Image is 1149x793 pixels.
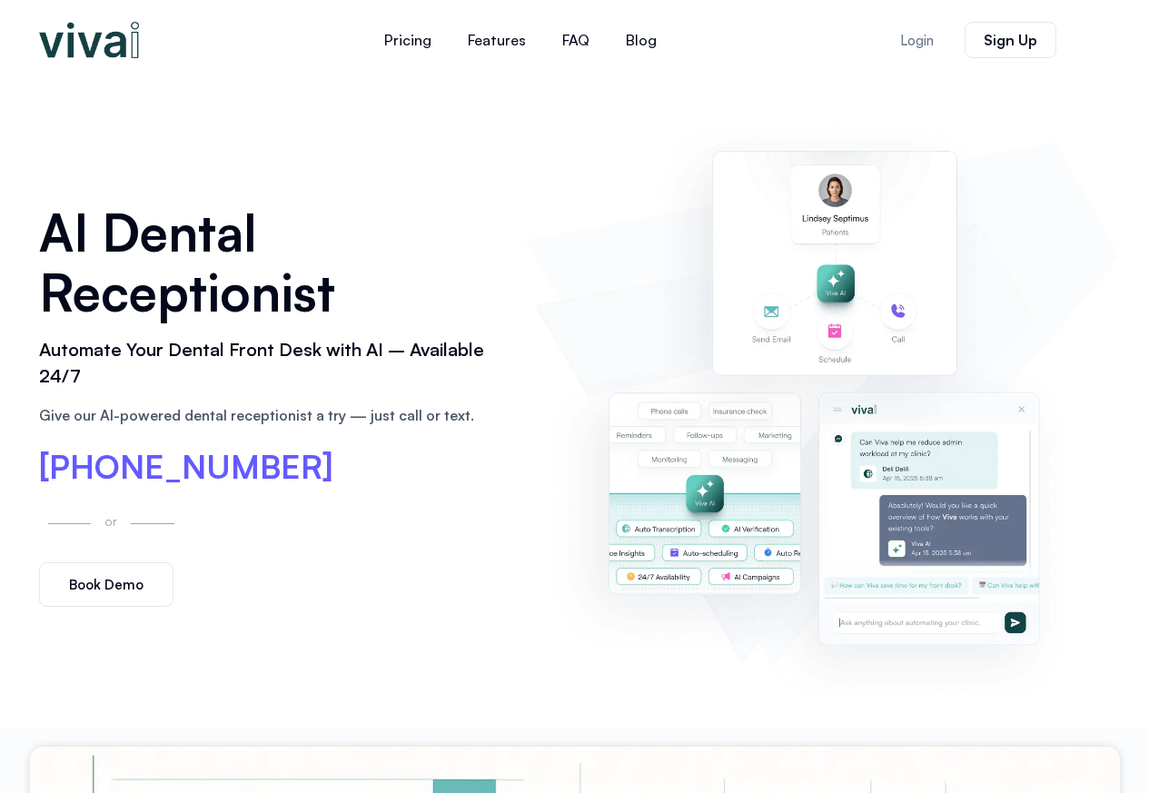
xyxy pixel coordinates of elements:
p: or [100,510,122,531]
h1: AI Dental Receptionist [39,202,508,322]
p: Give our AI-powered dental receptionist a try — just call or text. [39,404,508,426]
a: FAQ [544,18,608,62]
a: Login [878,23,956,58]
a: Book Demo [39,562,173,607]
a: Pricing [366,18,450,62]
a: Blog [608,18,675,62]
a: Sign Up [965,22,1056,58]
nav: Menu [257,18,784,62]
a: Features [450,18,544,62]
h2: Automate Your Dental Front Desk with AI – Available 24/7 [39,337,508,390]
span: Login [900,34,934,47]
a: [PHONE_NUMBER] [39,451,333,483]
span: Sign Up [984,33,1037,47]
img: AI dental receptionist dashboard – virtual receptionist dental office [534,111,1110,698]
span: Book Demo [69,578,144,591]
